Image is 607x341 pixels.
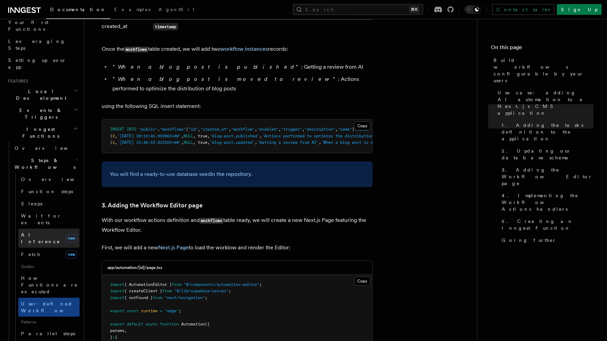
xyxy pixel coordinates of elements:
a: Wait for events [18,210,80,229]
span: NULL [184,134,193,138]
span: ( [110,134,112,138]
button: Steps & Workflows [12,154,80,173]
span: async [146,322,158,326]
td: created_at [102,20,150,34]
span: ; [179,309,181,313]
span: Documentation [50,7,106,12]
a: Examples [110,2,154,18]
button: Copy [354,277,370,286]
span: '[DATE] 20:19:41.892865+00' [117,134,181,138]
span: Build workflows configurable by your users [494,57,593,84]
a: 2. Updating our database schema [499,145,593,164]
em: "When a blog post is moved to review" [112,76,338,82]
a: Use case: adding AI automation to a Next.js CMS application [495,87,593,119]
span: import [110,289,124,293]
span: , [198,127,200,132]
span: Setting up your app [8,58,66,70]
span: , [115,140,117,145]
a: 4. Implementing the Workflow Actions handlers [499,189,593,215]
span: 3. Adding the Workflow Editor page [502,166,593,187]
code: workflows [124,47,148,52]
span: "trigger" [281,127,302,132]
span: , [181,140,184,145]
span: "edge" [165,309,179,313]
a: Function steps [18,185,80,198]
span: = [160,309,162,313]
span: 2. Updating our database schema [502,147,593,161]
span: "id" [188,127,198,132]
a: AI Inferencenew [18,229,80,248]
span: Features [5,78,28,84]
span: export [110,309,124,313]
span: ( [110,140,112,145]
p: You will find a ready-to-use database seed . [110,169,364,179]
span: Leveraging Steps [8,39,65,51]
span: Local Development [5,88,74,101]
a: AgentKit [154,2,198,18]
li: : Getting a review from AI [110,62,373,72]
span: , [229,127,231,132]
span: ; [205,295,207,300]
span: : [112,335,115,340]
span: 1. Adding the tasks definition to the application [502,122,593,142]
span: , [181,134,184,138]
p: First, we will add a new to load the worklow and render the Editor: [102,243,373,252]
span: "name" [338,127,352,132]
span: "description" [305,127,335,132]
a: 5. Creating an Inngest Function [499,215,593,234]
span: Steps & Workflows [12,157,76,170]
span: "@/components/automation-editor" [184,282,259,287]
span: 5. Creating an Inngest Function [502,218,593,231]
h3: app/automation/[id]/page.tsx [107,265,162,270]
p: Once the table created, we will add two records: [102,44,373,54]
span: 'Actions performed to optimize the distribution of blog posts' [262,134,409,138]
span: "workflow" [231,127,255,132]
span: Your first Functions [8,20,48,32]
span: Wait for events [21,213,61,225]
span: export [110,322,124,326]
span: Inngest Functions [5,126,73,139]
span: ({ [205,322,210,326]
a: in the repository [211,171,251,177]
code: timestamp [153,23,178,30]
span: "workflows" [160,127,186,132]
span: , [319,140,321,145]
a: Setting up your app [5,54,80,73]
span: , [255,140,257,145]
span: INSERT INTO [110,127,136,132]
span: ) [352,127,354,132]
code: workflows [200,218,223,224]
span: const [127,309,139,313]
span: , [124,328,127,333]
span: } [110,335,112,340]
a: 1. Adding the tasks definition to the application [499,119,593,145]
span: { notFound } [124,295,153,300]
span: , [302,127,305,132]
a: Documentation [46,2,110,19]
span: 4. Implementing the Workflow Actions handlers [502,192,593,212]
span: , true, [193,134,210,138]
span: , [115,134,117,138]
span: "public" [139,127,158,132]
span: Guides [18,261,80,272]
a: Sleeps [18,198,80,210]
span: 'When a blog post is moved to review' [321,140,409,145]
a: workflow instances [221,46,268,52]
a: Build workflows configurable by your users [491,54,593,87]
span: import [110,282,124,287]
span: import [110,295,124,300]
span: 'Getting a review from AI' [257,140,319,145]
span: "enabled" [257,127,278,132]
a: Sign Up [557,4,602,15]
span: How Functions are executed [21,275,78,294]
a: User-defined Workflows [18,298,80,317]
a: Fetchnew [18,248,80,261]
span: , [335,127,338,132]
span: { AutomationEditor } [124,282,172,287]
a: Parallel steps [18,327,80,340]
span: new [66,250,77,258]
span: Fetch [21,252,41,257]
span: ( [186,127,188,132]
a: Going further [499,234,593,246]
span: from [162,289,172,293]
